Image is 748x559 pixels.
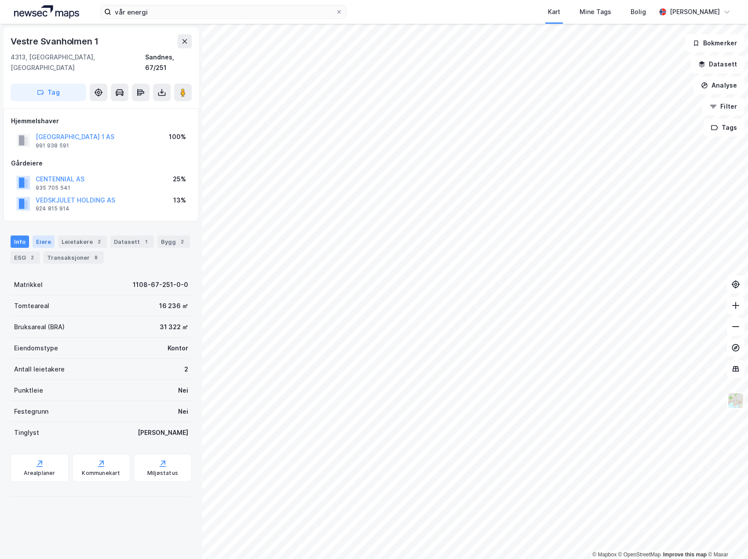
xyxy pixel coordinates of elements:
div: 991 938 591 [36,142,69,149]
div: Nei [178,406,188,417]
a: Mapbox [592,552,617,558]
img: logo.a4113a55bc3d86da70a041830d287a7e.svg [14,5,79,18]
div: 1 [142,237,150,246]
div: 8 [91,253,100,262]
div: Matrikkel [14,279,43,290]
div: 924 815 914 [36,205,69,212]
div: Datasett [110,235,154,248]
div: 2 [184,364,188,375]
button: Tags [704,119,744,136]
button: Bokmerker [685,34,744,52]
div: Bygg [157,235,190,248]
div: Info [11,235,29,248]
div: Arealplaner [24,470,55,477]
a: OpenStreetMap [618,552,661,558]
button: Analyse [693,77,744,94]
div: Vestre Svanholmen 1 [11,34,100,48]
div: Bruksareal (BRA) [14,322,65,332]
a: Improve this map [663,552,707,558]
div: Leietakere [58,235,107,248]
img: Z [727,392,744,409]
div: Sandnes, 67/251 [145,52,192,73]
div: Kart [548,7,560,17]
div: Kommunekart [82,470,120,477]
div: 4313, [GEOGRAPHIC_DATA], [GEOGRAPHIC_DATA] [11,52,145,73]
input: Søk på adresse, matrikkel, gårdeiere, leietakere eller personer [111,5,336,18]
div: [PERSON_NAME] [138,427,188,438]
div: 31 322 ㎡ [160,322,188,332]
button: Datasett [691,55,744,73]
div: Bolig [631,7,646,17]
div: 13% [173,195,186,206]
div: 2 [178,237,186,246]
div: 25% [173,174,186,184]
div: Eiendomstype [14,343,58,353]
button: Tag [11,84,86,101]
div: Eiere [33,235,55,248]
div: ESG [11,251,40,264]
div: Transaksjoner [44,251,104,264]
button: Filter [702,98,744,115]
div: Punktleie [14,385,43,396]
div: Tomteareal [14,301,49,311]
div: 935 705 541 [36,184,70,191]
div: Kontor [168,343,188,353]
iframe: Chat Widget [704,517,748,559]
div: [PERSON_NAME] [670,7,720,17]
div: Hjemmelshaver [11,116,191,126]
div: 1108-67-251-0-0 [133,279,188,290]
div: Nei [178,385,188,396]
div: Festegrunn [14,406,48,417]
div: Kontrollprogram for chat [704,517,748,559]
div: 16 236 ㎡ [159,301,188,311]
div: 2 [28,253,36,262]
div: Mine Tags [580,7,611,17]
div: 100% [169,132,186,142]
div: Miljøstatus [147,470,178,477]
div: 2 [95,237,103,246]
div: Antall leietakere [14,364,65,375]
div: Tinglyst [14,427,39,438]
div: Gårdeiere [11,158,191,169]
